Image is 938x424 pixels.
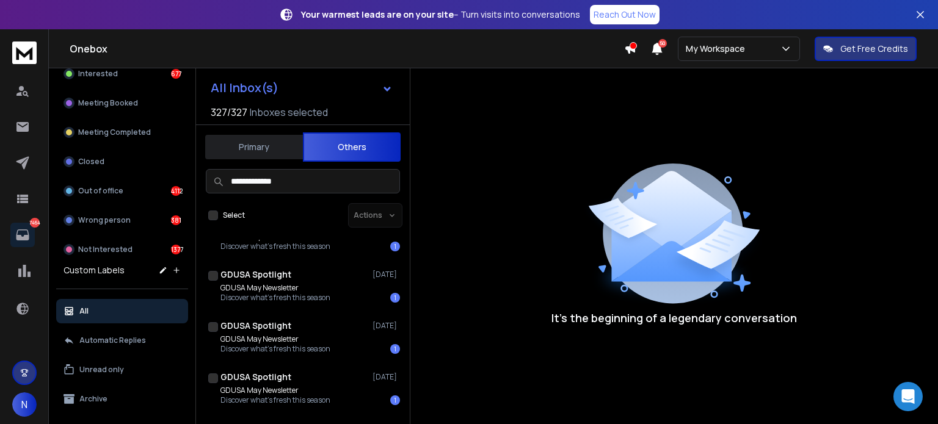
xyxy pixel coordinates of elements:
p: Interested [78,69,118,79]
button: Wrong person381 [56,208,188,232]
button: Meeting Booked [56,91,188,115]
p: Automatic Replies [79,336,146,345]
span: 327 / 327 [211,105,247,120]
p: Not Interested [78,245,133,254]
p: Discover what's fresh this season [220,242,330,251]
strong: Your warmest leads are on your site [301,9,454,20]
p: Meeting Booked [78,98,138,108]
img: logo [12,41,37,64]
p: Unread only [79,365,124,375]
h3: Custom Labels [64,264,125,276]
button: Get Free Credits [815,37,917,61]
div: 1 [390,293,400,303]
a: 7464 [10,223,35,247]
div: 1377 [171,245,181,254]
p: Discover what's fresh this season [220,395,330,405]
p: GDUSA May Newsletter [220,283,330,293]
button: All Inbox(s) [201,76,402,100]
p: Wrong person [78,215,131,225]
p: Discover what's fresh this season [220,293,330,303]
p: Meeting Completed [78,128,151,137]
button: Out of office4112 [56,179,188,203]
button: Automatic Replies [56,328,188,353]
div: Open Intercom Messenger [893,382,923,411]
p: [DATE] [373,321,400,331]
div: 677 [171,69,181,79]
a: Reach Out Now [590,5,660,24]
button: Others [303,132,401,162]
button: Unread only [56,358,188,382]
button: Not Interested1377 [56,237,188,262]
button: N [12,392,37,417]
div: 1 [390,395,400,405]
p: Get Free Credits [840,43,908,55]
p: [DATE] [373,270,400,279]
h1: GDUSA Spotlight [220,371,291,383]
p: All [79,306,89,316]
p: Out of office [78,186,123,196]
h1: GDUSA Spotlight [220,320,291,332]
h3: Inboxes selected [250,105,328,120]
p: – Turn visits into conversations [301,9,580,21]
button: Interested677 [56,62,188,86]
p: [DATE] [373,372,400,382]
p: GDUSA May Newsletter [220,386,330,395]
button: All [56,299,188,323]
p: 7464 [30,218,40,228]
button: Closed [56,149,188,174]
div: 1 [390,344,400,354]
p: Reach Out Now [594,9,656,21]
p: GDUSA May Newsletter [220,334,330,344]
p: Discover what's fresh this season [220,344,330,354]
div: 4112 [171,186,181,196]
span: 50 [658,39,667,48]
h1: GDUSA Spotlight [220,268,291,281]
div: 381 [171,215,181,225]
label: Select [223,210,245,220]
h1: Onebox [70,41,624,56]
p: My Workspace [686,43,750,55]
p: It’s the beginning of a legendary conversation [551,309,797,326]
p: Closed [78,157,104,167]
div: 1 [390,242,400,251]
button: Meeting Completed [56,120,188,145]
h1: All Inbox(s) [211,82,278,94]
button: Archive [56,387,188,411]
button: Primary [205,134,303,160]
p: Archive [79,394,107,404]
